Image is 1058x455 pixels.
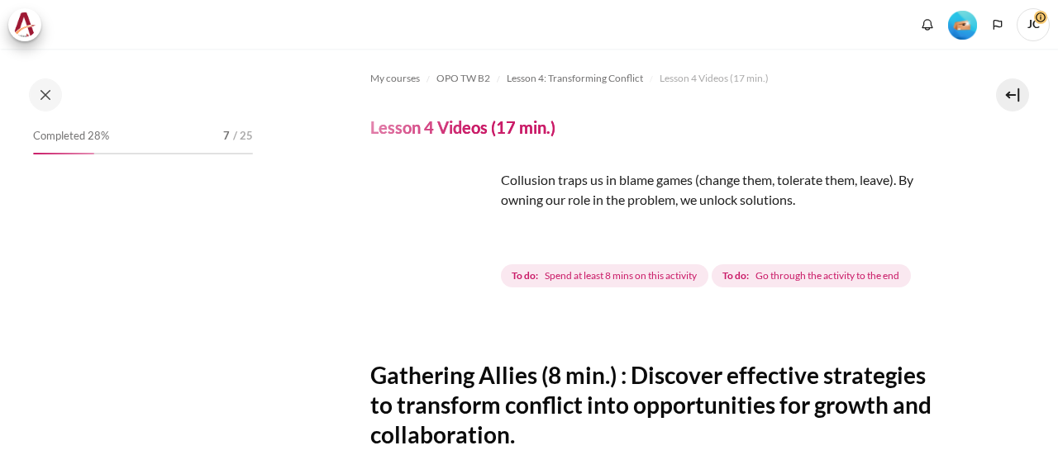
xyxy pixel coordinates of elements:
a: Lesson 4 Videos (17 min.) [660,69,769,88]
span: / 25 [233,128,253,145]
a: Level #2 [941,9,984,40]
h4: Lesson 4 Videos (17 min.) [370,116,555,138]
span: Go through the activity to the end [755,268,899,283]
h2: Gathering Allies (8 min.) : Discover effective strategies to transform conflict into opportunitie... [370,360,941,450]
a: OPO TW B2 [436,69,490,88]
span: OPO TW B2 [436,71,490,86]
span: JC [1017,8,1050,41]
div: Completion requirements for Lesson 4 Videos (17 min.) [501,261,914,291]
a: Lesson 4: Transforming Conflict [507,69,643,88]
span: 7 [223,128,230,145]
span: Lesson 4 Videos (17 min.) [660,71,769,86]
span: Spend at least 8 mins on this activity [545,268,697,283]
span: Completed 28% [33,128,109,145]
p: Collusion traps us in blame games (change them, tolerate them, leave). By owning our role in the ... [370,170,941,210]
img: Architeck [13,12,36,37]
button: Languages [985,12,1010,37]
div: Show notification window with no new notifications [915,12,940,37]
a: My courses [370,69,420,88]
img: rer [370,170,494,294]
img: Level #2 [948,11,977,40]
span: Lesson 4: Transforming Conflict [507,71,643,86]
div: Level #2 [948,9,977,40]
span: My courses [370,71,420,86]
strong: To do: [512,268,538,283]
a: User menu [1017,8,1050,41]
nav: Navigation bar [370,65,941,92]
a: Architeck Architeck [8,8,50,41]
div: 28% [33,153,94,154]
strong: To do: [722,268,749,283]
